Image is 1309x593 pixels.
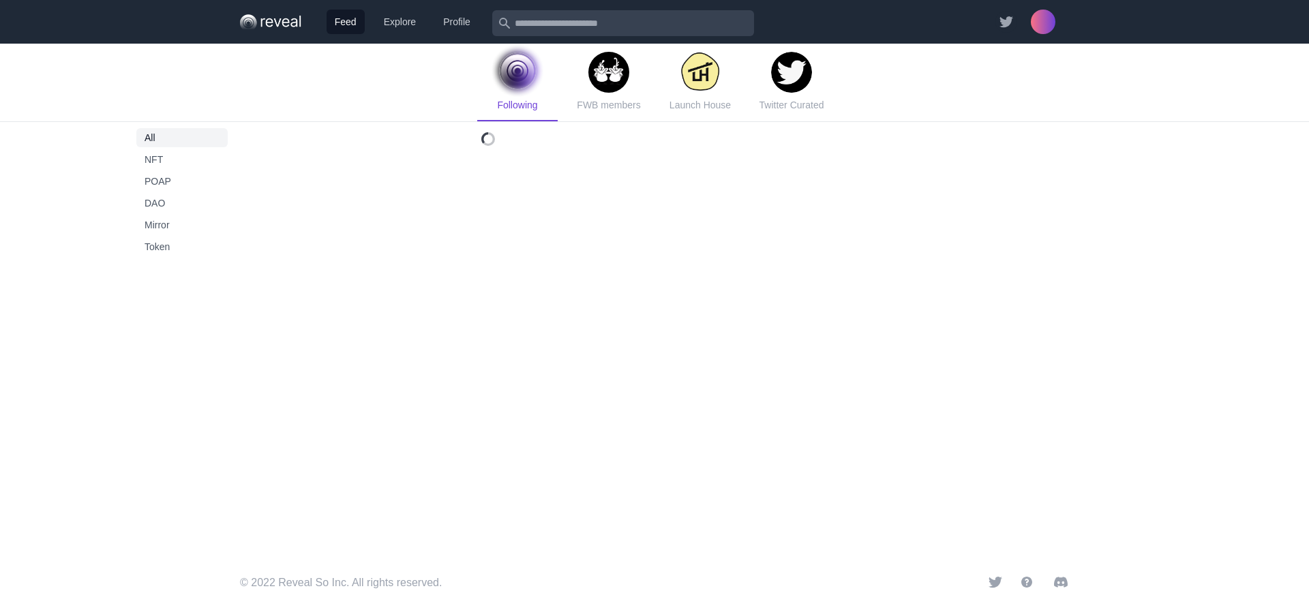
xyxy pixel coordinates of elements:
button: NFT [136,150,228,169]
span: NFT [145,153,220,166]
a: Twitter Curated [751,44,832,121]
span: Following [497,100,537,110]
span: Twitter Curated [759,100,824,110]
nav: Sidebar [131,128,233,256]
span: Mirror [145,218,220,232]
button: Mirror [136,215,228,234]
a: Launch House [660,44,740,121]
p: © 2022 Reveal So Inc. All rights reserved. [240,575,442,591]
a: Profile [435,10,479,34]
button: Token [136,237,228,256]
button: POAP [136,172,228,191]
span: DAO [145,196,220,210]
button: All [136,128,228,147]
a: Following [477,44,558,121]
a: Explore [376,10,424,34]
img: Group-40.0168dfcd.png [240,12,305,31]
a: FWB members [569,44,649,121]
span: FWB members [577,100,640,110]
span: POAP [145,174,220,188]
a: Feed [327,10,365,34]
button: DAO [136,194,228,213]
span: Token [145,240,220,254]
span: Launch House [669,100,731,110]
span: All [145,131,220,145]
